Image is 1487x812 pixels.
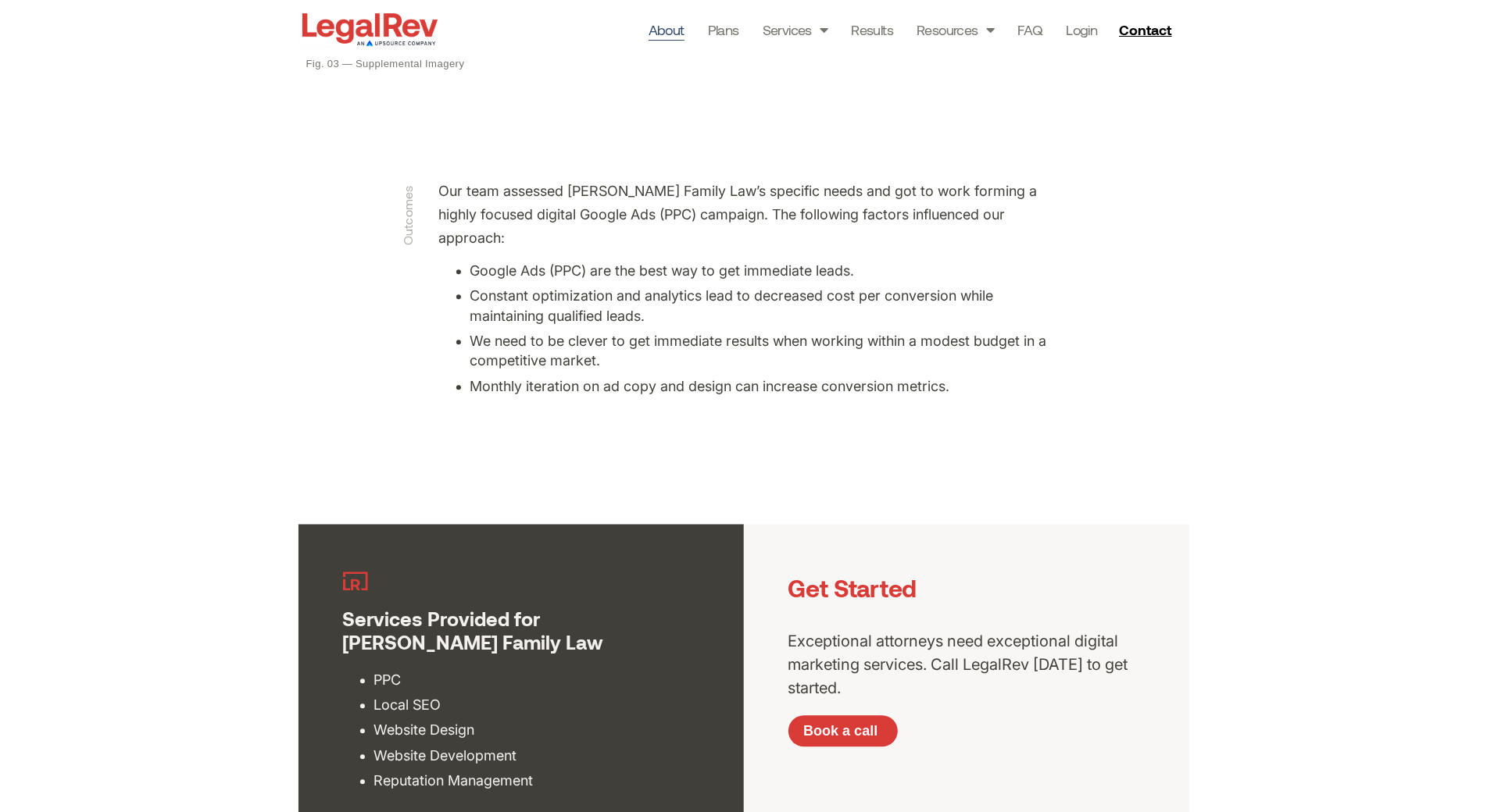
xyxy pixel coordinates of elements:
[374,670,699,689] li: PPC
[374,720,699,739] li: Website Design
[649,19,1098,41] nav: Menu
[374,771,699,790] li: Reputation Management
[470,286,1049,325] li: Constant optimization and analytics lead to decreased cost per conversion while maintaining quali...
[917,19,994,41] a: Resources
[439,180,1049,250] p: Our team assessed [PERSON_NAME] Family Law’s specific needs and got to work forming a highly focu...
[306,58,1181,70] figcaption: Fig. 03 — Supplemental Imagery
[649,19,685,41] a: About
[788,629,1145,700] p: Exceptional attorneys need exceptional digital marketing services. Call LegalRev [DATE] to get st...
[470,376,1049,395] li: Monthly iteration on ad copy and design can increase conversion metrics.
[374,695,699,714] li: Local SEO
[1017,19,1042,41] a: FAQ
[343,607,699,654] div: Services Provided for [PERSON_NAME] Family Law
[1119,23,1171,37] span: Contact
[851,19,893,41] a: Results
[788,715,898,746] a: Book a call
[470,331,1049,370] li: We need to be clever to get immediate results when working within a modest budget in a competitiv...
[763,19,828,41] a: Services
[708,19,739,41] a: Plans
[400,185,415,263] div: Outcomes
[803,724,878,738] span: Book a call
[1113,17,1181,42] a: Contact
[788,575,1145,601] h3: Get Started
[1066,19,1097,41] a: Login
[470,261,1049,280] li: Google Ads (PPC) are the best way to get immediate leads.
[374,746,699,765] li: Website Development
